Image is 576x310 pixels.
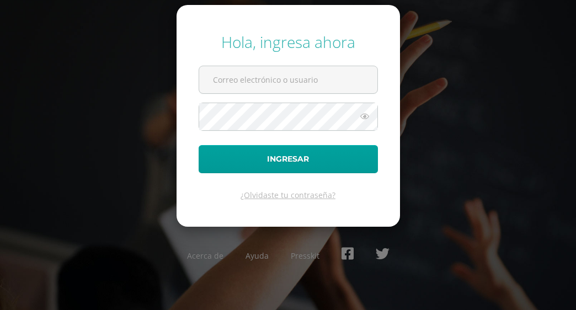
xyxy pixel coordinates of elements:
button: Ingresar [199,145,378,173]
a: Acerca de [187,250,223,261]
div: Hola, ingresa ahora [199,31,378,52]
input: Correo electrónico o usuario [199,66,377,93]
a: ¿Olvidaste tu contraseña? [241,190,335,200]
a: Presskit [291,250,319,261]
a: Ayuda [246,250,269,261]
